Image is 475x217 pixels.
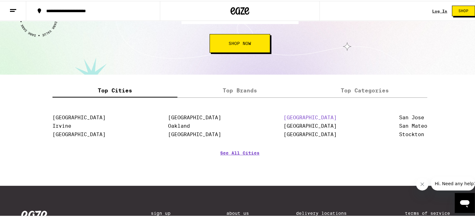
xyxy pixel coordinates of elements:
span: Shop [458,8,468,12]
a: [GEOGRAPHIC_DATA] [52,114,106,120]
span: Shop Now [229,40,251,45]
a: [GEOGRAPHIC_DATA] [284,114,337,120]
button: Shop Now [210,33,270,52]
a: [GEOGRAPHIC_DATA] [52,131,106,136]
a: San Jose [399,114,424,120]
a: Delivery Locations [296,210,358,215]
a: About Us [226,210,249,215]
a: [GEOGRAPHIC_DATA] [284,122,337,128]
iframe: Close message [416,177,428,190]
label: Top Brands [177,83,302,96]
div: tabs [52,83,427,97]
label: Top Categories [302,83,427,96]
a: Stockton [399,131,424,136]
a: [GEOGRAPHIC_DATA] [168,114,221,120]
iframe: Message from company [431,176,475,190]
a: [GEOGRAPHIC_DATA] [168,131,221,136]
span: Hi. Need any help? [4,4,45,9]
iframe: Button to launch messaging window [455,192,475,212]
a: Sign Up [151,210,179,215]
a: Log In [432,8,447,12]
a: Terms of Service [405,210,458,215]
a: Irvine [52,122,71,128]
label: Top Cities [52,83,177,96]
a: San Mateo [399,122,427,128]
button: Shop [452,5,475,15]
a: Oakland [168,122,190,128]
a: [GEOGRAPHIC_DATA] [284,131,337,136]
a: See All Cities [220,150,260,173]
